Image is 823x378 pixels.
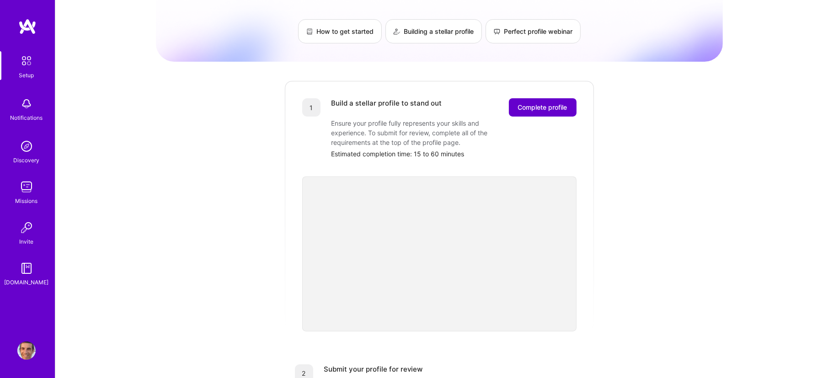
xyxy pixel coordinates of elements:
[493,28,501,35] img: Perfect profile webinar
[393,28,401,35] img: Building a stellar profile
[14,155,40,165] div: Discovery
[20,237,34,246] div: Invite
[306,28,313,35] img: How to get started
[331,98,442,117] div: Build a stellar profile to stand out
[17,95,36,113] img: bell
[19,70,34,80] div: Setup
[17,259,36,277] img: guide book
[17,341,36,360] img: User Avatar
[5,277,49,287] div: [DOMAIN_NAME]
[298,19,382,43] a: How to get started
[385,19,482,43] a: Building a stellar profile
[302,98,321,117] div: 1
[509,98,577,117] button: Complete profile
[518,103,567,112] span: Complete profile
[16,196,38,206] div: Missions
[302,176,577,331] iframe: video
[331,118,514,147] div: Ensure your profile fully represents your skills and experience. To submit for review, complete a...
[11,113,43,122] div: Notifications
[18,18,37,35] img: logo
[17,178,36,196] img: teamwork
[17,137,36,155] img: discovery
[324,364,423,374] div: Submit your profile for review
[17,218,36,237] img: Invite
[486,19,581,43] a: Perfect profile webinar
[331,149,577,159] div: Estimated completion time: 15 to 60 minutes
[17,51,36,70] img: setup
[15,341,38,360] a: User Avatar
